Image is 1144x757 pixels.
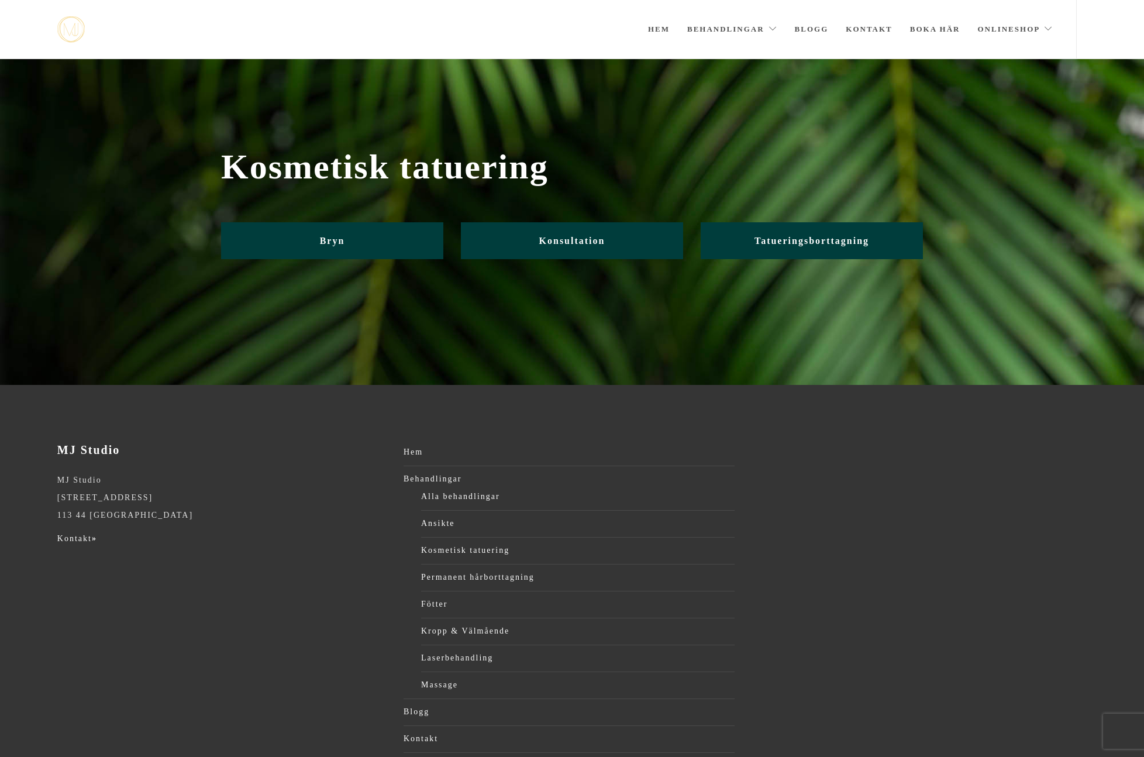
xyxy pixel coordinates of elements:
[754,236,869,246] span: Tatueringsborttagning
[57,472,388,524] p: MJ Studio [STREET_ADDRESS] 113 44 [GEOGRAPHIC_DATA]
[421,488,735,505] a: Alla behandlingar
[421,649,735,667] a: Laserbehandling
[421,515,735,532] a: Ansikte
[57,16,85,43] img: mjstudio
[404,703,735,721] a: Blogg
[421,676,735,694] a: Massage
[404,730,735,748] a: Kontakt
[57,443,388,457] h3: MJ Studio
[221,147,923,187] span: Kosmetisk tatuering
[421,542,735,559] a: Kosmetisk tatuering
[57,16,85,43] a: mjstudio mjstudio mjstudio
[701,222,923,259] a: Tatueringsborttagning
[404,443,735,461] a: Hem
[320,236,345,246] span: Bryn
[221,222,443,259] a: Bryn
[539,236,605,246] span: Konsultation
[421,622,735,640] a: Kropp & Välmående
[421,596,735,613] a: Fötter
[92,534,97,543] strong: »
[404,470,735,488] a: Behandlingar
[421,569,735,586] a: Permanent hårborttagning
[461,222,683,259] a: Konsultation
[57,534,97,543] a: Kontakt»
